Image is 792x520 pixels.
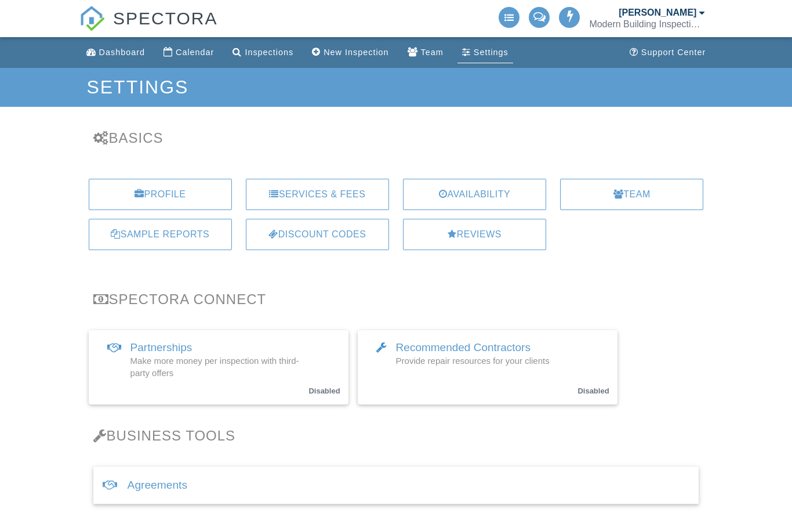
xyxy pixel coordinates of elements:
[245,48,293,57] div: Inspections
[619,7,696,19] div: [PERSON_NAME]
[86,77,705,98] h1: Settings
[396,341,531,353] span: Recommended Contractors
[79,6,105,31] img: The Best Home Inspection Software - Spectora
[560,179,703,210] a: Team
[99,48,145,57] div: Dashboard
[421,48,444,57] div: Team
[403,179,546,210] a: Availability
[93,130,699,146] h3: Basics
[93,291,699,307] h3: Spectora Connect
[474,48,508,57] div: Settings
[159,42,219,63] a: Calendar
[308,387,340,395] small: Disabled
[641,48,706,57] div: Support Center
[93,428,699,443] h3: Business Tools
[246,179,389,210] a: Services & Fees
[246,219,389,250] a: Discount Codes
[396,356,550,366] span: Provide repair resources for your clients
[403,219,546,250] a: Reviews
[113,6,218,30] span: SPECTORA
[577,387,609,395] small: Disabled
[82,42,150,63] a: Dashboard
[403,42,448,63] a: Team
[79,17,218,39] a: SPECTORA
[589,19,705,30] div: Modern Building Inspections
[457,42,513,63] a: Settings
[130,341,192,353] span: Partnerships
[176,48,214,57] div: Calendar
[228,42,298,63] a: Inspections
[89,330,348,405] a: Partnerships Make more money per inspection with third-party offers Disabled
[358,330,617,405] a: Recommended Contractors Provide repair resources for your clients Disabled
[130,356,299,378] span: Make more money per inspection with third-party offers
[324,48,388,57] div: New Inspection
[93,467,699,504] div: Agreements
[89,179,232,210] a: Profile
[89,219,232,250] a: Sample Reports
[307,42,393,63] a: New Inspection
[625,42,711,63] a: Support Center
